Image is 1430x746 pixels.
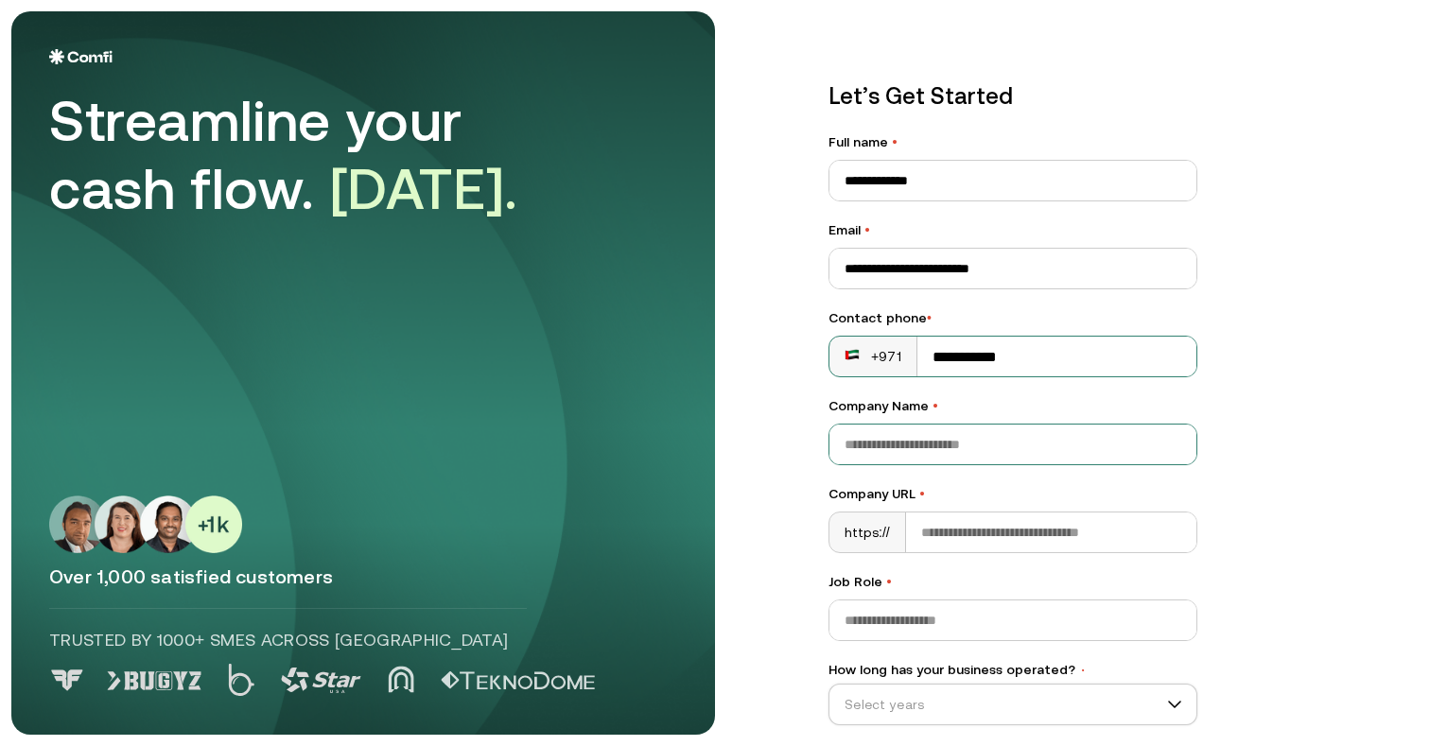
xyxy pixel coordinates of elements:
p: Trusted by 1000+ SMEs across [GEOGRAPHIC_DATA] [49,628,527,652]
label: Email [828,220,1197,240]
label: Company Name [828,396,1197,416]
label: Full name [828,132,1197,152]
label: How long has your business operated? [828,660,1197,680]
img: Logo 4 [388,666,414,693]
label: Company URL [828,484,1197,504]
img: Logo 3 [281,668,361,693]
span: • [919,486,925,501]
p: Over 1,000 satisfied customers [49,564,677,589]
img: Logo 0 [49,669,85,691]
img: Logo 2 [228,664,254,696]
img: Logo 1 [107,671,201,690]
span: • [933,398,938,413]
span: • [886,574,892,589]
p: Let’s Get Started [828,79,1197,113]
div: +971 [845,347,901,366]
div: Streamline your cash flow. [49,87,579,223]
label: Job Role [828,572,1197,592]
span: • [864,222,870,237]
div: https:// [829,512,906,552]
span: [DATE]. [330,156,518,221]
span: • [892,134,898,149]
span: • [1079,664,1087,677]
div: Contact phone [828,308,1197,328]
span: • [927,310,932,325]
img: Logo [49,49,113,64]
img: Logo 5 [441,671,595,690]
